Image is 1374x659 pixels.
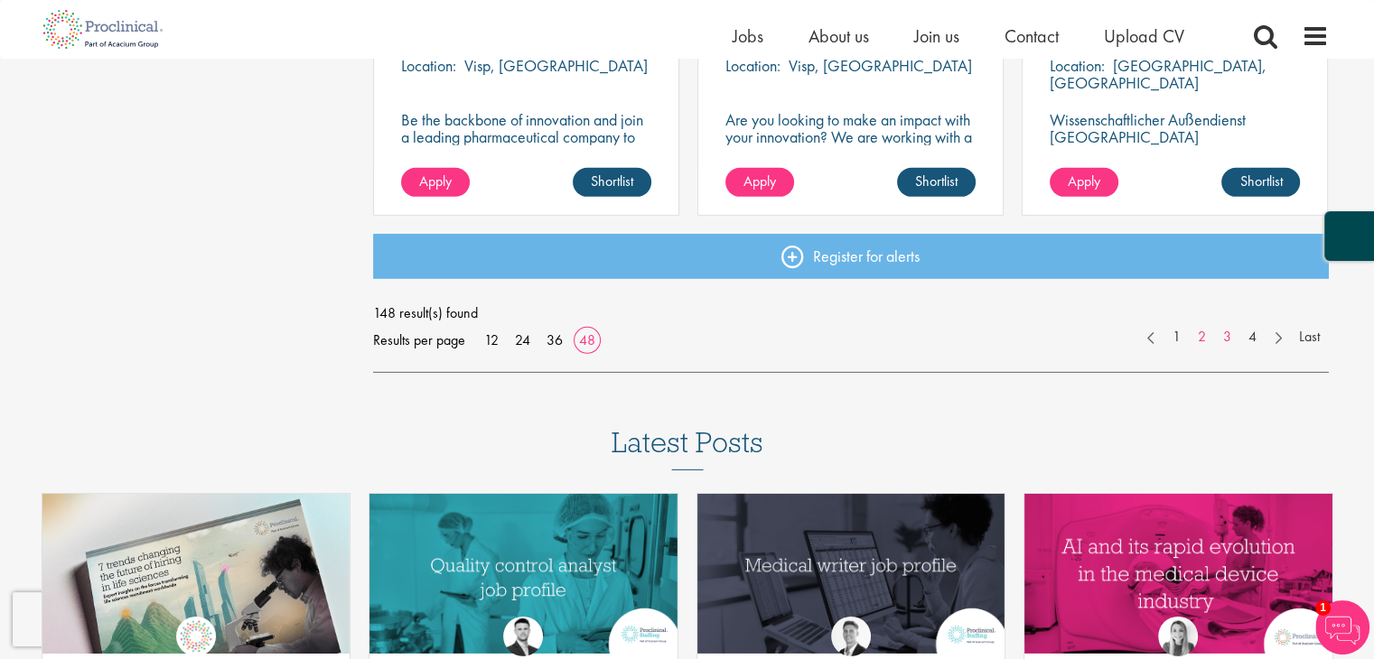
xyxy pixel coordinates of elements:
p: Be the backbone of innovation and join a leading pharmaceutical company to help keep life-changin... [401,111,651,180]
span: Location: [1050,55,1105,76]
p: Are you looking to make an impact with your innovation? We are working with a well-established ph... [725,111,976,197]
img: AI and Its Impact on the Medical Device Industry | Proclinical [1024,494,1332,654]
a: Jobs [733,24,763,48]
a: Contact [1005,24,1059,48]
a: Link to a post [1024,494,1332,654]
a: Link to a post [697,494,1005,654]
h3: Latest Posts [612,427,763,470]
a: 3 [1214,327,1240,348]
a: 1 [1164,327,1190,348]
a: Link to a post [369,494,678,654]
span: Location: [725,55,780,76]
span: Location: [401,55,456,76]
iframe: reCAPTCHA [13,592,244,646]
a: Apply [401,168,470,197]
a: Register for alerts [373,234,1329,279]
span: Apply [419,172,452,190]
img: George Watson [831,617,871,656]
img: quality control analyst job profile [369,494,678,654]
a: Link to a post [42,494,351,654]
a: Upload CV [1104,24,1184,48]
span: Apply [1068,172,1100,190]
a: Shortlist [573,168,651,197]
p: Visp, [GEOGRAPHIC_DATA] [464,55,648,76]
span: 1 [1315,600,1331,616]
span: Results per page [373,327,465,354]
p: [GEOGRAPHIC_DATA], [GEOGRAPHIC_DATA] [1050,55,1267,93]
a: 36 [540,330,569,349]
img: Hannah Burke [1158,617,1198,656]
a: Last [1290,327,1329,348]
a: 4 [1239,327,1266,348]
span: 148 result(s) found [373,300,1329,327]
img: Proclinical Group [176,617,216,656]
a: Apply [1050,168,1118,197]
span: Apply [743,172,776,190]
a: Apply [725,168,794,197]
a: 24 [509,330,537,349]
img: Chatbot [1315,600,1369,654]
a: Shortlist [897,168,976,197]
img: Medical writer job profile [697,494,1005,654]
p: Wissenschaftlicher Außendienst [GEOGRAPHIC_DATA] [1050,111,1300,145]
a: Shortlist [1221,168,1300,197]
a: 48 [573,330,602,349]
a: About us [809,24,869,48]
p: Visp, [GEOGRAPHIC_DATA] [789,55,972,76]
img: Joshua Godden [503,617,543,656]
a: 12 [478,330,505,349]
a: 2 [1189,327,1215,348]
a: Join us [914,24,959,48]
